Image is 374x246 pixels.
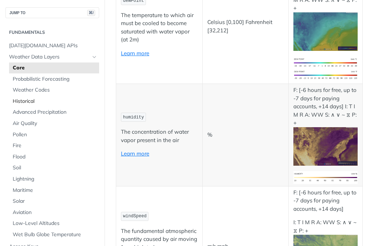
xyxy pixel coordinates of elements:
[293,173,358,180] span: Expand image
[5,52,99,62] a: Weather Data LayersHide subpages for Weather Data Layers
[13,120,97,127] span: Air Quality
[9,207,99,218] a: Aviation
[13,64,97,72] span: Core
[121,50,149,57] a: Learn more
[5,29,99,36] h2: Fundamentals
[13,164,97,172] span: Soil
[9,196,99,207] a: Solar
[293,189,358,213] p: F: [-6 hours for free, up to -7 days for paying accounts, +14 days]
[9,96,99,107] a: Historical
[9,62,99,73] a: Core
[293,71,358,78] span: Expand image
[121,150,149,157] a: Learn more
[13,142,97,149] span: Fire
[9,85,99,96] a: Weather Codes
[13,220,97,227] span: Low-Level Altitudes
[9,229,99,240] a: Wet Bulb Globe Temperature
[9,42,97,49] span: [DATE][DOMAIN_NAME] APIs
[87,10,95,16] span: ⌘/
[293,86,358,166] p: F: [-6 hours for free, up to -7 days for paying accounts, +14 days] I: T I M R A: WW S: ∧ ∨ ~ ⧖ P: +
[13,209,97,216] span: Aviation
[9,129,99,140] a: Pollen
[13,198,97,205] span: Solar
[121,11,198,44] p: The temperature to which air must be cooled to become saturated with water vapor (at 2m)
[121,128,198,144] p: The concentration of water vapor present in the air
[13,187,97,194] span: Maritime
[9,218,99,229] a: Low-Level Altitudes
[123,115,144,120] span: humidity
[293,142,358,149] span: Expand image
[9,174,99,185] a: Lightning
[9,118,99,129] a: Air Quality
[13,86,97,94] span: Weather Codes
[9,53,90,61] span: Weather Data Layers
[9,162,99,173] a: Soil
[13,98,97,105] span: Historical
[5,7,99,18] button: JUMP TO⌘/
[13,109,97,116] span: Advanced Precipitation
[9,152,99,162] a: Flood
[9,185,99,196] a: Maritime
[9,140,99,151] a: Fire
[207,131,284,139] p: %
[293,28,358,35] span: Expand image
[5,40,99,51] a: [DATE][DOMAIN_NAME] APIs
[123,214,147,219] span: windSpeed
[207,18,284,35] p: Celsius [0,100] Fahrenheit [32,212]
[13,153,97,161] span: Flood
[9,107,99,118] a: Advanced Precipitation
[13,131,97,138] span: Pollen
[9,74,99,85] a: Probabilistic Forecasting
[293,59,358,65] span: Expand image
[13,176,97,183] span: Lightning
[13,76,97,83] span: Probabilistic Forecasting
[13,231,97,238] span: Wet Bulb Globe Temperature
[92,54,97,60] button: Hide subpages for Weather Data Layers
